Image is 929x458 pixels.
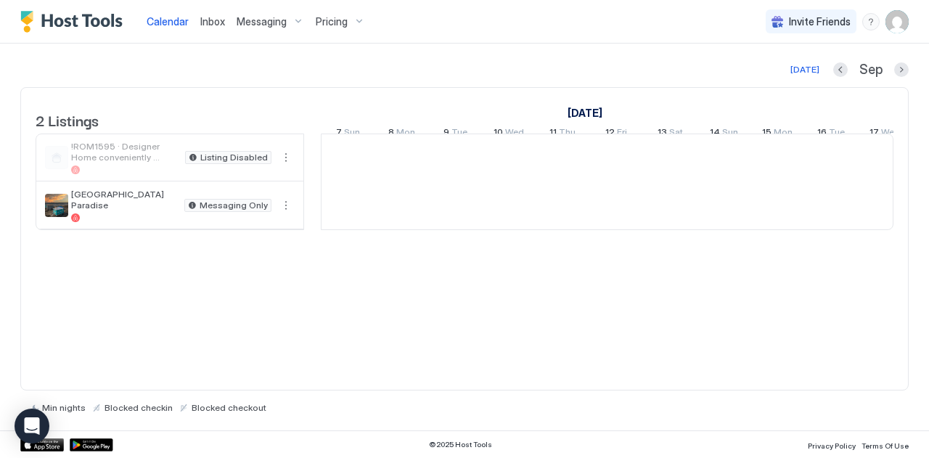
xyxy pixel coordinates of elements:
span: !ROM1595 · Designer Home conveniently located in [GEOGRAPHIC_DATA], [GEOGRAPHIC_DATA] [71,141,179,163]
span: Messaging [237,15,287,28]
span: Sun [344,126,360,142]
a: September 9, 2025 [440,123,471,144]
a: Privacy Policy [808,437,856,452]
span: Mon [774,126,793,142]
span: Sun [722,126,738,142]
a: September 16, 2025 [814,123,848,144]
span: Mon [396,126,415,142]
div: Open Intercom Messenger [15,409,49,443]
span: 11 [549,126,557,142]
div: listing image [45,194,68,217]
a: September 7, 2025 [332,123,364,144]
span: Terms Of Use [862,441,909,450]
a: September 14, 2025 [706,123,742,144]
span: Privacy Policy [808,441,856,450]
span: 2 Listings [36,109,99,131]
a: Terms Of Use [862,437,909,452]
span: Inbox [200,15,225,28]
span: Wed [881,126,900,142]
span: Calendar [147,15,189,28]
span: Invite Friends [789,15,851,28]
button: [DATE] [788,61,822,78]
span: 12 [605,126,615,142]
span: Sep [859,62,883,78]
span: Wed [505,126,524,142]
span: © 2025 Host Tools [429,440,492,449]
span: 10 [494,126,503,142]
button: Previous month [833,62,848,77]
span: 9 [443,126,449,142]
a: September 8, 2025 [385,123,419,144]
a: September 11, 2025 [546,123,579,144]
span: Sat [669,126,683,142]
div: menu [277,149,295,166]
span: 13 [658,126,667,142]
span: 14 [710,126,720,142]
span: Tue [829,126,845,142]
span: [GEOGRAPHIC_DATA] Paradise [71,189,179,210]
span: Min nights [42,402,86,413]
div: menu [862,13,880,30]
div: menu [277,197,295,214]
button: Next month [894,62,909,77]
a: Calendar [147,14,189,29]
a: Google Play Store [70,438,113,451]
div: User profile [885,10,909,33]
a: Inbox [200,14,225,29]
a: Host Tools Logo [20,11,129,33]
span: Fri [617,126,627,142]
span: 17 [869,126,879,142]
div: [DATE] [790,63,819,76]
span: 8 [388,126,394,142]
span: Tue [451,126,467,142]
a: September 7, 2025 [564,102,606,123]
button: More options [277,197,295,214]
span: Blocked checkout [192,402,266,413]
a: App Store [20,438,64,451]
span: 15 [762,126,772,142]
span: Blocked checkin [105,402,173,413]
a: September 10, 2025 [490,123,528,144]
button: More options [277,149,295,166]
a: September 13, 2025 [654,123,687,144]
span: Pricing [316,15,348,28]
a: September 17, 2025 [866,123,904,144]
a: September 15, 2025 [758,123,796,144]
span: 7 [336,126,342,142]
a: September 12, 2025 [602,123,631,144]
span: 16 [817,126,827,142]
span: Thu [559,126,576,142]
